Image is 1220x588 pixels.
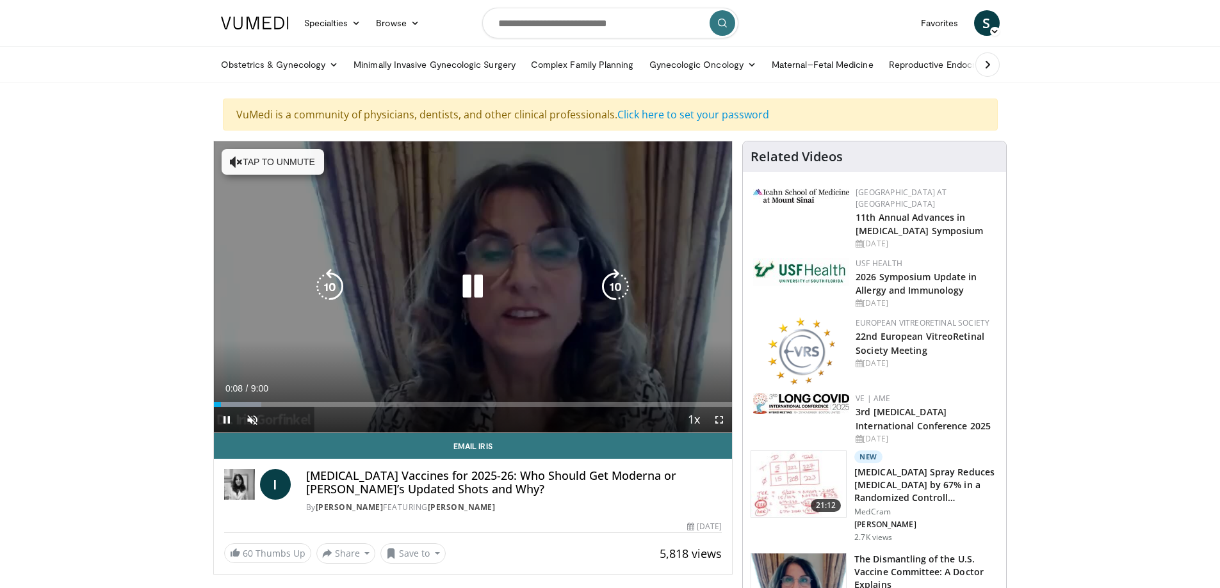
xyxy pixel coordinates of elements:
[523,52,642,77] a: Complex Family Planning
[222,149,324,175] button: Tap to unmute
[974,10,1000,36] a: S
[751,450,998,543] a: 21:12 New [MEDICAL_DATA] Spray Reduces [MEDICAL_DATA] by 67% in a Randomized Controll… MedCram [P...
[223,99,998,131] div: VuMedi is a community of physicians, dentists, and other clinical professionals.
[856,258,902,269] a: USF Health
[854,507,998,517] p: MedCram
[753,258,849,286] img: 6ba8804a-8538-4002-95e7-a8f8012d4a11.png.150x105_q85_autocrop_double_scale_upscale_version-0.2.jpg
[380,543,446,564] button: Save to
[856,271,977,296] a: 2026 Symposium Update in Allergy and Immunology
[681,407,706,433] button: Playback Rate
[224,543,311,563] a: 60 Thumbs Up
[753,189,849,203] img: 3aa743c9-7c3f-4fab-9978-1464b9dbe89c.png.150x105_q85_autocrop_double_scale_upscale_version-0.2.jpg
[240,407,265,433] button: Unmute
[660,546,722,561] span: 5,818 views
[856,317,989,328] a: European VitreoRetinal Society
[214,141,733,433] video-js: Video Player
[854,532,892,543] p: 2.7K views
[482,8,738,38] input: Search topics, interventions
[856,393,890,404] a: VE | AME
[617,107,769,122] a: Click here to set your password
[854,520,998,530] p: [PERSON_NAME]
[368,10,427,36] a: Browse
[642,52,764,77] a: Gynecologic Oncology
[221,17,289,29] img: VuMedi Logo
[856,211,983,237] a: 11th Annual Advances in [MEDICAL_DATA] Symposium
[706,407,732,433] button: Fullscreen
[753,393,849,414] img: a2792a71-925c-4fc2-b8ef-8d1b21aec2f7.png.150x105_q85_autocrop_double_scale_upscale_version-0.2.jpg
[881,52,1096,77] a: Reproductive Endocrinology & [MEDICAL_DATA]
[243,547,253,559] span: 60
[316,502,384,513] a: [PERSON_NAME]
[297,10,369,36] a: Specialties
[811,499,842,512] span: 21:12
[306,469,722,497] h4: [MEDICAL_DATA] Vaccines for 2025-26: Who Should Get Moderna or [PERSON_NAME]’s Updated Shots and ...
[856,358,996,369] div: [DATE]
[428,502,496,513] a: [PERSON_NAME]
[764,52,881,77] a: Maternal–Fetal Medicine
[856,238,996,250] div: [DATE]
[214,402,733,407] div: Progress Bar
[687,521,722,532] div: [DATE]
[767,317,835,385] img: ee0f788f-b72d-444d-91fc-556bb330ec4c.png.150x105_q85_autocrop_double_scale_upscale_version-0.2.png
[316,543,376,564] button: Share
[213,52,346,77] a: Obstetrics & Gynecology
[246,383,248,393] span: /
[260,469,291,500] a: I
[224,469,255,500] img: Dr. Iris Gorfinkel
[346,52,523,77] a: Minimally Invasive Gynecologic Surgery
[214,433,733,459] a: Email Iris
[225,383,243,393] span: 0:08
[856,433,996,445] div: [DATE]
[856,406,991,431] a: 3rd [MEDICAL_DATA] International Conference 2025
[856,330,984,356] a: 22nd European VitreoRetinal Society Meeting
[854,450,882,463] p: New
[854,466,998,504] h3: [MEDICAL_DATA] Spray Reduces [MEDICAL_DATA] by 67% in a Randomized Controll…
[251,383,268,393] span: 9:00
[306,502,722,513] div: By FEATURING
[856,298,996,309] div: [DATE]
[856,187,947,209] a: [GEOGRAPHIC_DATA] at [GEOGRAPHIC_DATA]
[751,149,843,164] h4: Related Videos
[214,407,240,433] button: Pause
[913,10,966,36] a: Favorites
[751,451,846,518] img: 500bc2c6-15b5-4613-8fa2-08603c32877b.150x105_q85_crop-smart_upscale.jpg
